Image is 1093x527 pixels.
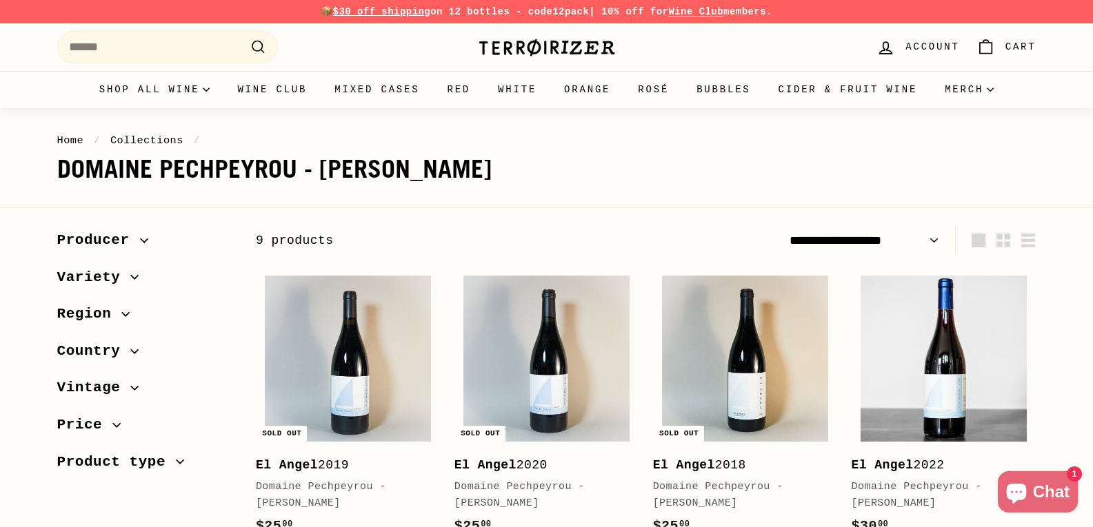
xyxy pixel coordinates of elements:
a: Bubbles [683,71,764,108]
summary: Merch [931,71,1007,108]
span: / [90,134,104,147]
a: Cider & Fruit Wine [765,71,932,108]
span: Producer [57,229,140,252]
span: $30 off shipping [333,6,431,17]
div: 9 products [256,231,646,251]
div: Primary [30,71,1064,108]
inbox-online-store-chat: Shopify online store chat [994,471,1082,516]
button: Country [57,336,234,373]
span: Country [57,340,131,363]
a: Wine Club [668,6,723,17]
a: Wine Club [223,71,321,108]
div: Sold out [257,426,307,442]
b: El Angel [653,458,715,472]
span: / [190,134,204,147]
summary: Shop all wine [86,71,224,108]
div: Domaine Pechpeyrou - [PERSON_NAME] [454,479,625,512]
button: Price [57,410,234,447]
h1: Domaine Pechpeyrou - [PERSON_NAME] [57,156,1036,183]
div: Domaine Pechpeyrou - [PERSON_NAME] [653,479,824,512]
span: Price [57,413,113,437]
button: Product type [57,447,234,484]
a: Orange [550,71,624,108]
div: 2019 [256,455,427,475]
strong: 12pack [552,6,589,17]
button: Variety [57,262,234,300]
div: 2018 [653,455,824,475]
span: Account [905,39,959,54]
span: Cart [1005,39,1036,54]
span: Variety [57,266,131,289]
a: Cart [968,27,1045,68]
span: Product type [57,451,177,474]
a: Mixed Cases [321,71,433,108]
div: Sold out [455,426,505,442]
button: Producer [57,225,234,262]
div: Domaine Pechpeyrou - [PERSON_NAME] [256,479,427,512]
a: Account [868,27,967,68]
b: El Angel [454,458,517,472]
div: Sold out [654,426,704,442]
span: Region [57,302,122,326]
button: Vintage [57,373,234,410]
div: 2022 [852,455,1023,475]
a: Rosé [624,71,683,108]
button: Region [57,299,234,336]
a: Red [433,71,484,108]
span: Vintage [57,376,131,400]
a: White [484,71,550,108]
a: Home [57,134,84,147]
a: Collections [110,134,183,147]
b: El Angel [256,458,318,472]
div: 2020 [454,455,625,475]
nav: breadcrumbs [57,132,1036,149]
b: El Angel [852,458,914,472]
div: Domaine Pechpeyrou - [PERSON_NAME] [852,479,1023,512]
p: 📦 on 12 bottles - code | 10% off for members. [57,4,1036,19]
